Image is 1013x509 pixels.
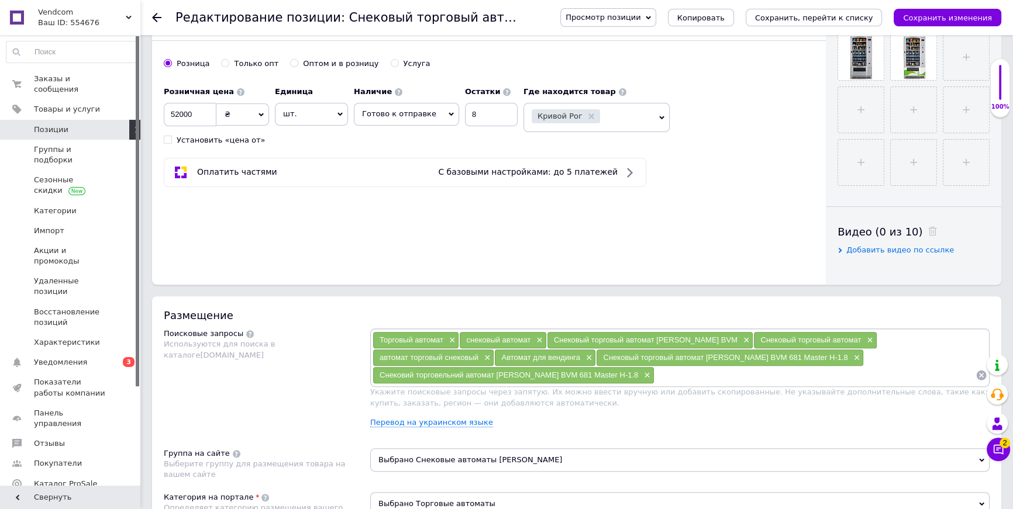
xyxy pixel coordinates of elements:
[354,87,392,96] b: Наличие
[465,87,501,96] b: Остатки
[38,7,126,18] span: Vendcom
[603,353,847,362] span: Снековый торговый автомат [PERSON_NAME] BVM 681 Master H-1.8
[164,308,990,323] div: Размещение
[164,448,230,459] div: Группа на сайте
[34,74,108,95] span: Заказы и сообщения
[34,408,108,429] span: Панель управления
[501,353,580,362] span: Автомат для вендинга
[164,492,253,503] div: Категория на портале
[34,245,108,266] span: Акции и промокоды
[34,357,87,368] span: Уведомления
[34,337,100,348] span: Характеристики
[864,335,873,345] span: ×
[760,335,861,344] span: Снековый торговый автомат
[34,276,108,297] span: Удаленные позиции
[404,58,430,69] div: Услуга
[34,104,100,115] span: Товары и услуги
[175,11,897,25] h1: Редактирование позиции: Снековый торговый автомат Bianchi BVM 685 антивандальный Master H-1.8
[177,135,265,146] div: Установить «цена от»
[34,458,82,469] span: Покупатели
[123,357,135,367] span: 3
[370,448,990,472] span: Выбрано Снековые автоматы [PERSON_NAME]
[225,110,230,119] span: ₴
[990,58,1010,117] div: 100% Качество заполнения
[677,13,725,22] span: Копировать
[481,353,491,363] span: ×
[446,335,456,345] span: ×
[370,387,988,407] span: Укажите поисковые запросы через запятую. Их можно ввести вручную или добавить скопированные. Не у...
[303,58,378,69] div: Оптом и в розницу
[12,22,638,71] p: Покупая у нас, вы бесплатно получаете: - Обучение работе с оборудованием, неограниченная техничес...
[6,41,137,63] input: Поиск
[34,175,108,196] span: Сезонные скидки
[362,109,436,118] span: Готово к отправке
[740,335,750,345] span: ×
[641,371,650,380] span: ×
[523,87,616,96] b: Где находится товар
[177,58,209,69] div: Розница
[846,245,954,254] span: Добавить видео по ссылке
[34,377,108,398] span: Показатели работы компании
[566,13,640,22] span: Просмотр позиции
[152,13,161,22] div: Вернуться назад
[35,4,115,12] a: [URL][DOMAIN_NAME]
[34,479,97,489] span: Каталог ProSale
[34,307,108,328] span: Восстановление позиций
[987,438,1010,461] button: Чат с покупателем2
[34,124,68,135] span: Позиции
[164,87,234,96] b: Розничная цена
[903,13,992,22] i: Сохранить изменения
[234,58,278,69] div: Только опт
[164,328,243,339] div: Поисковые запросы
[755,13,873,22] i: Сохранить, перейти к списку
[583,353,592,363] span: ×
[537,112,583,120] span: Кривой Рог
[465,103,518,126] input: -
[34,144,108,165] span: Группы и подборки
[894,9,1001,26] button: Сохранить изменения
[370,418,493,427] a: Перевод на украинском языке
[12,98,638,134] p: Обратившись к нам Вы всегда можете рассчитывать на квалифицированную помощь в интересующем Вас во...
[991,103,1009,111] div: 100%
[533,335,543,345] span: ×
[380,353,478,362] span: автомат торговый снековый
[466,335,530,344] span: снековый автомат
[275,103,348,125] span: шт.
[838,226,922,238] span: Видео (0 из 10)
[164,459,346,479] span: Выберите группу для размещения товара на вашем сайте
[34,226,64,236] span: Импорт
[438,167,618,176] span: С базовыми настройками: до 5 платежей
[668,9,734,26] button: Копировать
[275,87,313,96] b: Единица
[164,103,216,126] input: 0
[746,9,883,26] button: Сохранить, перейти к списку
[34,206,77,216] span: Категории
[380,335,443,344] span: Торговый автомат
[851,353,860,363] span: ×
[164,340,275,359] span: Используются для поиска в каталоге [DOMAIN_NAME]
[1000,438,1010,448] span: 2
[197,167,277,176] span: Оплатить частями
[554,335,738,344] span: Снековый торговый автомат [PERSON_NAME] BVM
[38,18,140,28] div: Ваш ID: 554676
[380,371,638,379] span: Снековий торговельний автомат [PERSON_NAME] BVM 681 Master H-1.8
[12,78,638,91] p: Вы можете ознакомится с другими выгодными предложениями на нашем сайте - [DOMAIN_NAME] а также [D...
[34,438,65,449] span: Отзывы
